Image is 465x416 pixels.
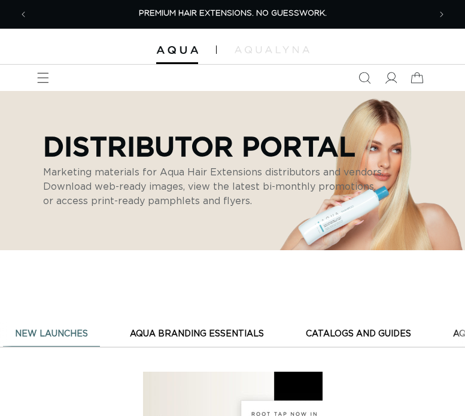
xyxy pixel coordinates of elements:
[30,65,56,91] summary: Menu
[156,46,198,54] img: Aqua Hair Extensions
[294,322,423,347] button: CATALOGS AND GUIDES
[139,10,327,17] span: PREMIUM HAIR EXTENSIONS. NO GUESSWORK.
[118,322,276,347] button: AQUA BRANDING ESSENTIALS
[3,322,100,347] button: New Launches
[10,1,37,28] button: Previous announcement
[235,46,309,53] img: aqualyna.com
[428,1,455,28] button: Next announcement
[351,65,378,91] summary: Search
[43,165,384,208] p: Marketing materials for Aqua Hair Extensions distributors and vendors. Download web-ready images,...
[43,133,384,159] p: Distributor Portal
